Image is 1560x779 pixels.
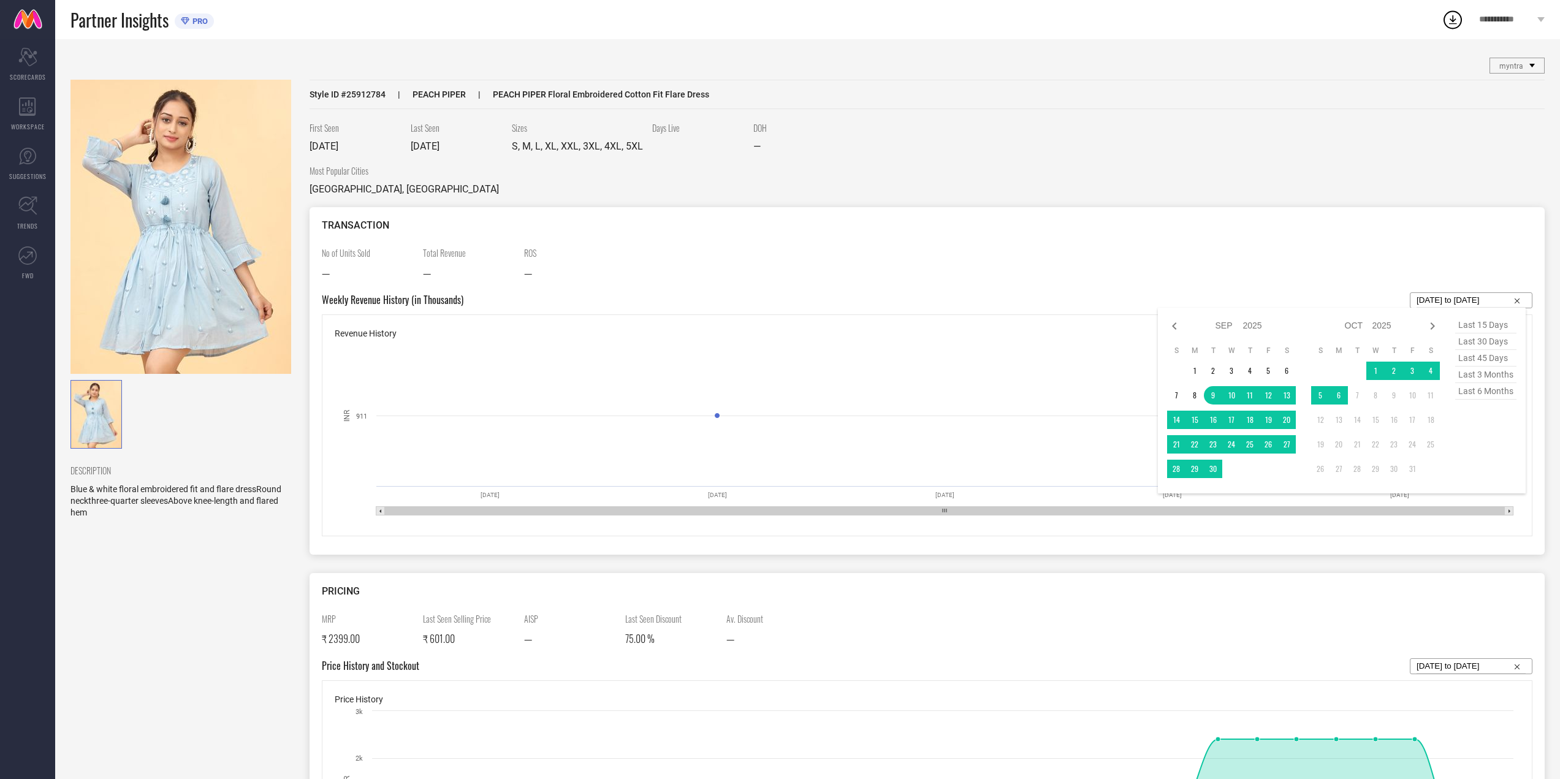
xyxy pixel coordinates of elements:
[356,708,363,716] text: 3k
[22,271,34,280] span: FWD
[625,631,655,646] span: 75.00 %
[1311,386,1330,405] td: Sun Oct 05 2025
[1167,386,1185,405] td: Sun Sep 07 2025
[423,265,431,280] span: —
[625,612,717,625] span: Last Seen Discount
[322,246,414,259] span: No of Units Sold
[1277,435,1296,454] td: Sat Sep 27 2025
[466,89,709,99] span: PEACH PIPER Floral Embroidered Cotton Fit Flare Dress
[1259,346,1277,355] th: Friday
[1330,411,1348,429] td: Mon Oct 13 2025
[524,631,532,646] span: —
[1421,411,1440,429] td: Sat Oct 18 2025
[1366,411,1385,429] td: Wed Oct 15 2025
[411,140,439,152] span: [DATE]
[1241,362,1259,380] td: Thu Sep 04 2025
[1185,435,1204,454] td: Mon Sep 22 2025
[70,7,169,32] span: Partner Insights
[1421,362,1440,380] td: Sat Oct 04 2025
[1241,411,1259,429] td: Thu Sep 18 2025
[1204,346,1222,355] th: Tuesday
[1330,346,1348,355] th: Monday
[1222,346,1241,355] th: Wednesday
[512,140,643,152] span: S, M, L, XL, XXL, 3XL, 4XL, 5XL
[1163,492,1182,498] text: [DATE]
[1421,435,1440,454] td: Sat Oct 25 2025
[70,484,281,517] span: Blue & white floral embroidered fit and flare dressRound neckthree-quarter sleevesAbove knee-leng...
[322,658,419,674] span: Price History and Stockout
[322,292,463,308] span: Weekly Revenue History (in Thousands)
[335,694,383,704] span: Price History
[1330,435,1348,454] td: Mon Oct 20 2025
[1167,435,1185,454] td: Sun Sep 21 2025
[1311,435,1330,454] td: Sun Oct 19 2025
[1277,362,1296,380] td: Sat Sep 06 2025
[1421,346,1440,355] th: Saturday
[1277,346,1296,355] th: Saturday
[726,612,818,625] span: Av. Discount
[1222,411,1241,429] td: Wed Sep 17 2025
[322,585,1532,597] div: PRICING
[1277,411,1296,429] td: Sat Sep 20 2025
[322,219,1532,231] div: TRANSACTION
[322,265,330,280] span: —
[524,612,616,625] span: AISP
[1366,346,1385,355] th: Wednesday
[1204,386,1222,405] td: Tue Sep 09 2025
[1259,435,1277,454] td: Fri Sep 26 2025
[189,17,208,26] span: PRO
[1259,386,1277,405] td: Fri Sep 12 2025
[524,246,616,259] span: ROS
[356,754,363,762] text: 2k
[1222,435,1241,454] td: Wed Sep 24 2025
[1455,350,1516,367] span: last 45 days
[1348,346,1366,355] th: Tuesday
[1366,386,1385,405] td: Wed Oct 08 2025
[1366,362,1385,380] td: Wed Oct 01 2025
[1241,386,1259,405] td: Thu Sep 11 2025
[10,72,46,82] span: SCORECARDS
[753,121,845,134] span: DOH
[335,329,397,338] span: Revenue History
[310,183,499,195] span: [GEOGRAPHIC_DATA], [GEOGRAPHIC_DATA]
[1204,435,1222,454] td: Tue Sep 23 2025
[1330,460,1348,478] td: Mon Oct 27 2025
[1403,435,1421,454] td: Fri Oct 24 2025
[753,140,761,152] span: —
[1385,346,1403,355] th: Thursday
[310,89,386,99] span: Style ID # 25912784
[310,140,338,152] span: [DATE]
[935,492,954,498] text: [DATE]
[1417,293,1526,308] input: Select...
[1204,362,1222,380] td: Tue Sep 02 2025
[322,612,414,625] span: MRP
[1185,411,1204,429] td: Mon Sep 15 2025
[708,492,727,498] text: [DATE]
[1222,386,1241,405] td: Wed Sep 10 2025
[1403,362,1421,380] td: Fri Oct 03 2025
[1403,411,1421,429] td: Fri Oct 17 2025
[1330,386,1348,405] td: Mon Oct 06 2025
[1167,411,1185,429] td: Sun Sep 14 2025
[70,464,282,477] span: DESCRIPTION
[1348,435,1366,454] td: Tue Oct 21 2025
[17,221,38,230] span: TRENDS
[1277,386,1296,405] td: Sat Sep 13 2025
[411,121,503,134] span: Last Seen
[1425,319,1440,333] div: Next month
[1403,346,1421,355] th: Friday
[1417,659,1526,674] input: Select...
[1311,411,1330,429] td: Sun Oct 12 2025
[481,492,500,498] text: [DATE]
[1421,386,1440,405] td: Sat Oct 11 2025
[1442,9,1464,31] div: Open download list
[1455,317,1516,333] span: last 15 days
[386,89,466,99] span: PEACH PIPER
[1167,460,1185,478] td: Sun Sep 28 2025
[1455,333,1516,350] span: last 30 days
[1348,386,1366,405] td: Tue Oct 07 2025
[1455,367,1516,383] span: last 3 months
[524,265,532,280] span: —
[1259,362,1277,380] td: Fri Sep 05 2025
[1403,386,1421,405] td: Fri Oct 10 2025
